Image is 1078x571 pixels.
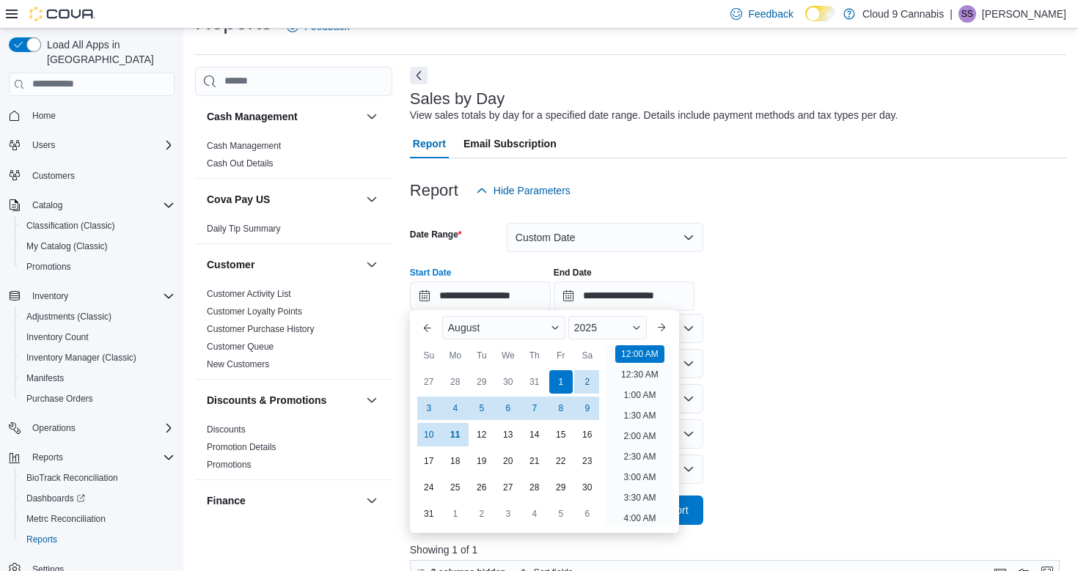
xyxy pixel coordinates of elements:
[29,7,95,21] img: Cova
[617,489,661,506] li: 3:30 AM
[207,158,274,169] a: Cash Out Details
[470,397,494,420] div: day-5
[15,509,180,529] button: Metrc Reconciliation
[21,308,175,325] span: Adjustments (Classic)
[26,393,93,405] span: Purchase Orders
[496,449,520,473] div: day-20
[21,308,117,325] a: Adjustments (Classic)
[26,419,175,437] span: Operations
[444,370,467,394] div: day-28
[26,261,71,273] span: Promotions
[32,422,76,434] span: Operations
[3,286,180,306] button: Inventory
[195,220,392,243] div: Cova Pay US
[21,369,175,387] span: Manifests
[417,370,441,394] div: day-27
[207,192,360,207] button: Cova Pay US
[26,136,61,154] button: Users
[417,423,441,446] div: day-10
[21,531,175,548] span: Reports
[3,447,180,468] button: Reports
[410,108,898,123] div: View sales totals by day for a specified date range. Details include payment methods and tax type...
[207,257,254,272] h3: Customer
[410,281,551,311] input: Press the down key to enter a popover containing a calendar. Press the escape key to close the po...
[363,191,381,208] button: Cova Pay US
[26,166,175,184] span: Customers
[3,195,180,215] button: Catalog
[568,316,647,339] div: Button. Open the year selector. 2025 is currently selected.
[496,370,520,394] div: day-30
[363,492,381,509] button: Finance
[862,5,944,23] p: Cloud 9 Cannabis
[444,344,467,367] div: Mo
[26,240,108,252] span: My Catalog (Classic)
[494,183,571,198] span: Hide Parameters
[470,176,576,205] button: Hide Parameters
[576,502,599,526] div: day-6
[549,423,573,446] div: day-15
[26,534,57,545] span: Reports
[363,108,381,125] button: Cash Management
[207,493,246,508] h3: Finance
[21,258,175,276] span: Promotions
[207,460,252,470] a: Promotions
[683,358,694,369] button: Open list of options
[26,167,81,185] a: Customers
[32,110,56,122] span: Home
[26,352,136,364] span: Inventory Manager (Classic)
[26,136,175,154] span: Users
[576,423,599,446] div: day-16
[470,423,494,446] div: day-12
[363,391,381,409] button: Discounts & Promotions
[3,164,180,185] button: Customers
[207,324,315,334] a: Customer Purchase History
[21,369,70,387] a: Manifests
[15,368,180,388] button: Manifests
[3,105,180,126] button: Home
[507,223,703,252] button: Custom Date
[576,344,599,367] div: Sa
[21,390,99,408] a: Purchase Orders
[195,285,392,379] div: Customer
[523,370,546,394] div: day-31
[523,449,546,473] div: day-21
[549,370,573,394] div: day-1
[26,107,62,125] a: Home
[417,449,441,473] div: day-17
[448,322,480,334] span: August
[805,6,836,21] input: Dark Mode
[21,237,114,255] a: My Catalog (Classic)
[21,469,175,487] span: BioTrack Reconciliation
[26,419,81,437] button: Operations
[207,109,360,124] button: Cash Management
[21,469,124,487] a: BioTrack Reconciliation
[21,510,175,528] span: Metrc Reconciliation
[207,359,269,369] a: New Customers
[15,306,180,327] button: Adjustments (Classic)
[617,509,661,527] li: 4:00 AM
[21,258,77,276] a: Promotions
[15,215,180,236] button: Classification (Classic)
[615,366,664,383] li: 12:30 AM
[207,289,291,299] a: Customer Activity List
[207,141,281,151] a: Cash Management
[15,388,180,409] button: Purchase Orders
[15,468,180,488] button: BioTrack Reconciliation
[21,349,142,366] a: Inventory Manager (Classic)
[32,199,62,211] span: Catalog
[207,442,276,452] a: Promotion Details
[410,67,428,84] button: Next
[26,196,68,214] button: Catalog
[523,476,546,499] div: day-28
[496,397,520,420] div: day-6
[15,529,180,550] button: Reports
[748,7,793,21] span: Feedback
[444,449,467,473] div: day-18
[576,397,599,420] div: day-9
[523,344,546,367] div: Th
[21,217,121,235] a: Classification (Classic)
[207,306,302,317] a: Customer Loyalty Points
[961,5,973,23] span: SS
[207,224,281,234] a: Daily Tip Summary
[26,287,74,305] button: Inventory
